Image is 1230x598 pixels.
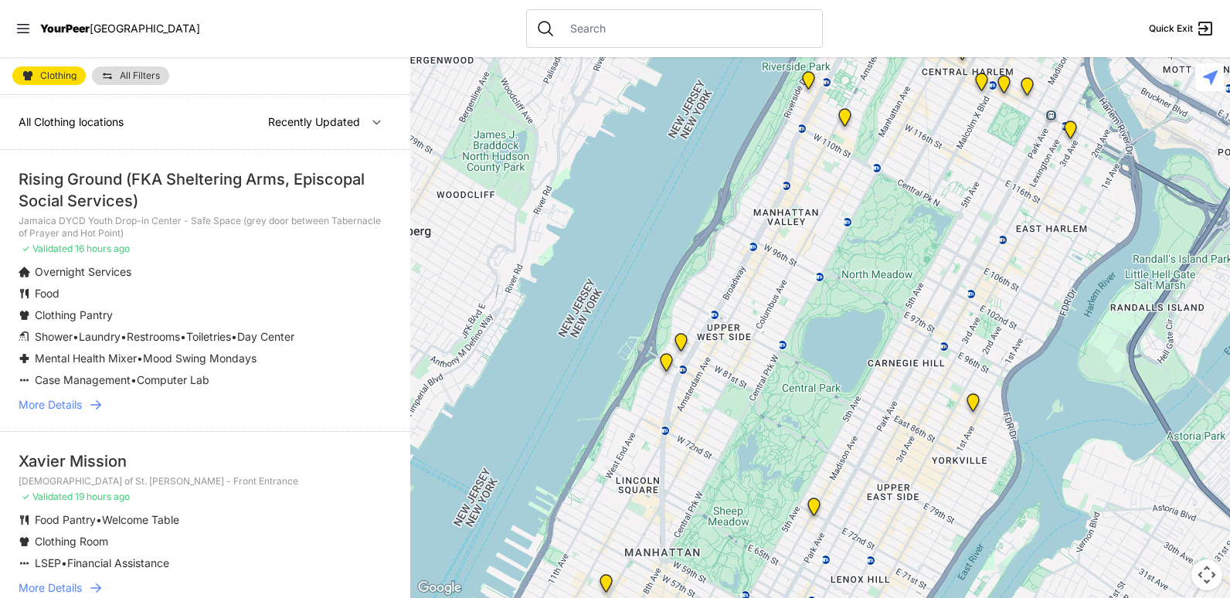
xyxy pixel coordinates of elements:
span: Restrooms [127,330,180,343]
span: • [73,330,79,343]
span: • [231,330,237,343]
span: Toiletries [186,330,231,343]
div: Ford Hall [793,65,824,102]
span: All Clothing locations [19,115,124,128]
div: Manhattan [798,491,830,528]
span: • [121,330,127,343]
span: ✓ Validated [22,491,73,502]
span: 16 hours ago [75,243,130,254]
div: Manhattan [988,69,1020,106]
span: • [131,373,137,386]
img: Google [414,578,465,598]
span: Mental Health Mixer [35,352,137,365]
span: All Filters [120,71,160,80]
span: Food [35,287,59,300]
div: Pathways Adult Drop-In Program [665,327,697,364]
input: Search [561,21,813,36]
span: Welcome Table [102,513,179,526]
div: East Harlem [1011,71,1043,108]
div: Main Location [1055,114,1086,151]
div: Avenue Church [957,387,989,424]
span: [GEOGRAPHIC_DATA] [90,22,200,35]
p: [DEMOGRAPHIC_DATA] of St. [PERSON_NAME] - Front Entrance [19,475,392,488]
span: Mood Swing Mondays [143,352,257,365]
button: Map camera controls [1191,559,1222,590]
a: Clothing [12,66,86,85]
span: • [61,556,67,569]
span: Laundry [79,330,121,343]
span: • [96,513,102,526]
span: Financial Assistance [67,556,169,569]
a: More Details [19,397,392,413]
div: Rising Ground (FKA Sheltering Arms, Episcopal Social Services) [19,168,392,212]
span: Case Management [35,373,131,386]
span: Quick Exit [1149,22,1193,35]
span: More Details [19,580,82,596]
span: 19 hours ago [75,491,130,502]
span: Shower [35,330,73,343]
a: All Filters [92,66,169,85]
span: Food Pantry [35,513,96,526]
span: • [180,330,186,343]
span: • [137,352,143,365]
a: YourPeer[GEOGRAPHIC_DATA] [40,24,200,33]
a: More Details [19,580,392,596]
span: Day Center [237,330,294,343]
span: Computer Lab [137,373,209,386]
span: LSEP [35,556,61,569]
span: More Details [19,397,82,413]
a: Quick Exit [1149,19,1215,38]
span: YourPeer [40,22,90,35]
span: ✓ Validated [22,243,73,254]
span: Clothing Pantry [35,308,113,321]
div: The Cathedral Church of St. John the Divine [829,102,861,139]
span: Overnight Services [35,265,131,278]
a: Open this area in Google Maps (opens a new window) [414,578,465,598]
p: Jamaica DYCD Youth Drop-in Center - Safe Space (grey door between Tabernacle of Prayer and Hot Po... [19,215,392,240]
span: Clothing [40,71,76,80]
div: Xavier Mission [19,450,392,472]
span: Clothing Room [35,535,108,548]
